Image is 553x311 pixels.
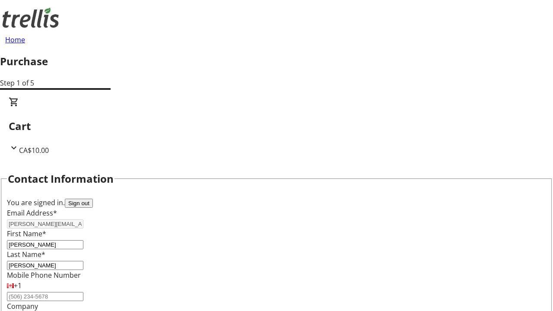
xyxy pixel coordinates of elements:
h2: Cart [9,118,544,134]
input: (506) 234-5678 [7,292,83,301]
label: First Name* [7,229,46,238]
label: Company [7,301,38,311]
button: Sign out [65,199,93,208]
label: Email Address* [7,208,57,218]
div: You are signed in. [7,197,546,208]
label: Mobile Phone Number [7,270,81,280]
div: CartCA$10.00 [9,97,544,155]
span: CA$10.00 [19,146,49,155]
h2: Contact Information [8,171,114,187]
label: Last Name* [7,250,45,259]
